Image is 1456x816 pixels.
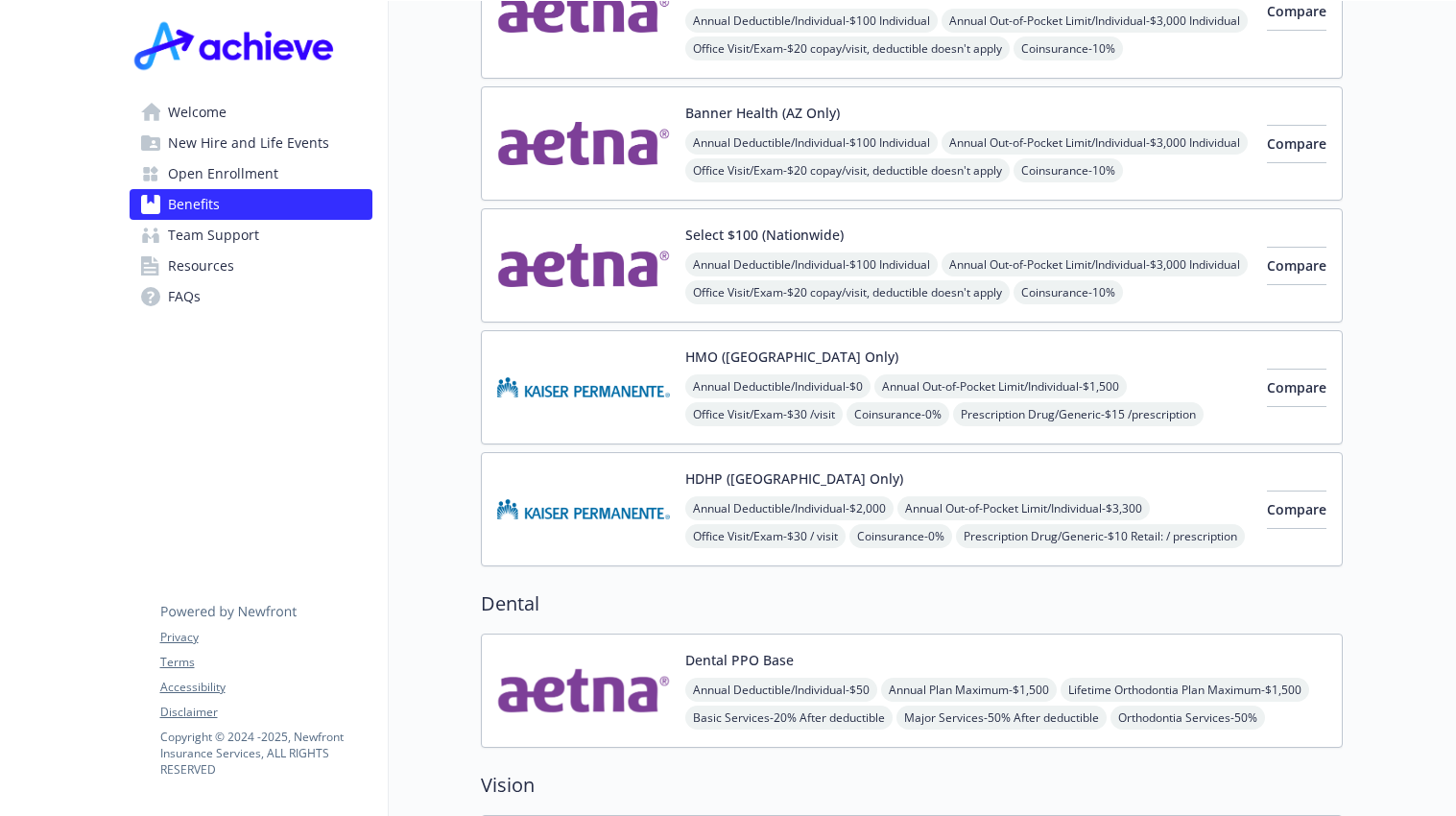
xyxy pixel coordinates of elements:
[942,252,1248,276] span: Annual Out-of-Pocket Limit/Individual - $3,000 Individual
[685,9,938,33] span: Annual Deductible/Individual - $100 Individual
[481,771,1343,800] h2: Vision
[1014,36,1123,60] span: Coinsurance - 10%
[685,650,794,670] button: Dental PPO Base
[685,374,871,398] span: Annual Deductible/Individual - $0
[497,103,670,184] img: Aetna Inc carrier logo
[1014,280,1123,304] span: Coinsurance - 10%
[1267,2,1326,20] span: Compare
[685,158,1010,182] span: Office Visit/Exam - $20 copay/visit, deductible doesn't apply
[685,402,843,426] span: Office Visit/Exam - $30 /visit
[1267,378,1326,396] span: Compare
[160,654,371,671] a: Terms
[953,402,1204,426] span: Prescription Drug/Generic - $15 /prescription
[685,468,903,489] button: HDHP ([GEOGRAPHIC_DATA] Only)
[130,158,372,189] a: Open Enrollment
[497,225,670,306] img: Aetna Inc carrier logo
[1014,158,1123,182] span: Coinsurance - 10%
[160,729,371,778] p: Copyright © 2024 - 2025 , Newfront Insurance Services, ALL RIGHTS RESERVED
[896,706,1107,730] span: Major Services - 50% After deductible
[685,225,844,245] button: Select $100 (Nationwide)
[685,706,893,730] span: Basic Services - 20% After deductible
[942,9,1248,33] span: Annual Out-of-Pocket Limit/Individual - $3,000 Individual
[168,251,234,281] span: Resources
[160,704,371,721] a: Disclaimer
[168,97,227,128] span: Welcome
[168,128,329,158] span: New Hire and Life Events
[849,524,952,548] span: Coinsurance - 0%
[1267,500,1326,518] span: Compare
[168,220,259,251] span: Team Support
[685,103,840,123] button: Banner Health (AZ Only)
[130,220,372,251] a: Team Support
[1110,706,1265,730] span: Orthodontia Services - 50%
[481,589,1343,618] h2: Dental
[874,374,1127,398] span: Annual Out-of-Pocket Limit/Individual - $1,500
[685,131,938,155] span: Annual Deductible/Individual - $100 Individual
[168,189,220,220] span: Benefits
[1267,247,1326,285] button: Compare
[1267,134,1326,153] span: Compare
[685,280,1010,304] span: Office Visit/Exam - $20 copay/visit, deductible doesn't apply
[897,496,1150,520] span: Annual Out-of-Pocket Limit/Individual - $3,300
[1267,125,1326,163] button: Compare
[1267,256,1326,275] span: Compare
[497,468,670,550] img: Kaiser Permanente Insurance Company carrier logo
[881,678,1057,702] span: Annual Plan Maximum - $1,500
[685,252,938,276] span: Annual Deductible/Individual - $100 Individual
[1267,369,1326,407] button: Compare
[130,281,372,312] a: FAQs
[497,650,670,732] img: Aetna Inc carrier logo
[1267,491,1326,529] button: Compare
[130,251,372,281] a: Resources
[168,281,201,312] span: FAQs
[130,128,372,158] a: New Hire and Life Events
[685,496,894,520] span: Annual Deductible/Individual - $2,000
[956,524,1245,548] span: Prescription Drug/Generic - $10 Retail: / prescription
[168,158,278,189] span: Open Enrollment
[1061,678,1309,702] span: Lifetime Orthodontia Plan Maximum - $1,500
[685,347,898,367] button: HMO ([GEOGRAPHIC_DATA] Only)
[942,131,1248,155] span: Annual Out-of-Pocket Limit/Individual - $3,000 Individual
[160,679,371,696] a: Accessibility
[497,347,670,428] img: Kaiser Permanente Insurance Company carrier logo
[847,402,949,426] span: Coinsurance - 0%
[685,678,877,702] span: Annual Deductible/Individual - $50
[685,524,846,548] span: Office Visit/Exam - $30 / visit
[130,189,372,220] a: Benefits
[130,97,372,128] a: Welcome
[685,36,1010,60] span: Office Visit/Exam - $20 copay/visit, deductible doesn't apply
[160,629,371,646] a: Privacy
